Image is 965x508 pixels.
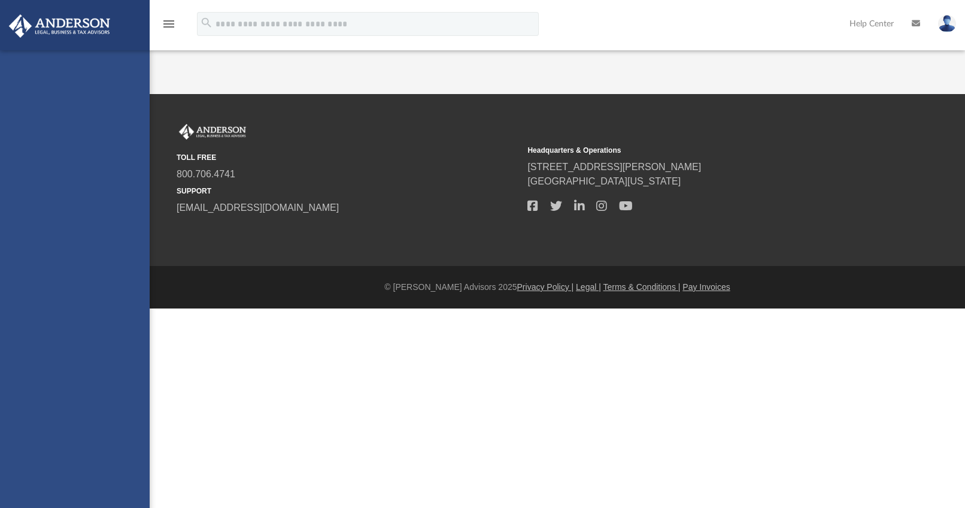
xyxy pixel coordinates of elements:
[177,124,248,140] img: Anderson Advisors Platinum Portal
[682,282,730,292] a: Pay Invoices
[603,282,681,292] a: Terms & Conditions |
[177,169,235,179] a: 800.706.4741
[5,14,114,38] img: Anderson Advisors Platinum Portal
[938,15,956,32] img: User Pic
[200,16,213,29] i: search
[527,145,870,156] small: Headquarters & Operations
[162,17,176,31] i: menu
[177,152,519,163] small: TOLL FREE
[162,23,176,31] a: menu
[576,282,601,292] a: Legal |
[177,186,519,196] small: SUPPORT
[150,281,965,294] div: © [PERSON_NAME] Advisors 2025
[177,202,339,213] a: [EMAIL_ADDRESS][DOMAIN_NAME]
[527,162,701,172] a: [STREET_ADDRESS][PERSON_NAME]
[517,282,574,292] a: Privacy Policy |
[527,176,681,186] a: [GEOGRAPHIC_DATA][US_STATE]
